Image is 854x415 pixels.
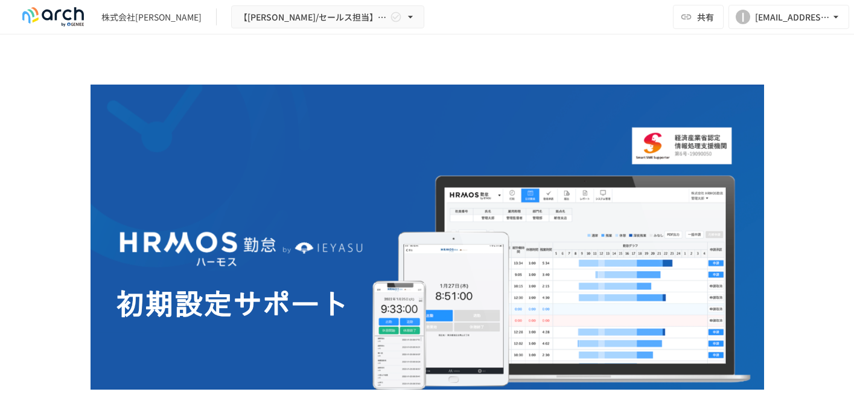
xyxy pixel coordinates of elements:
[239,10,387,25] span: 【[PERSON_NAME]/セールス担当】株式会社[PERSON_NAME]_初期設定サポート
[755,10,830,25] div: [EMAIL_ADDRESS][DOMAIN_NAME]
[697,10,714,24] span: 共有
[736,10,750,24] div: I
[101,11,202,24] div: 株式会社[PERSON_NAME]
[14,7,92,27] img: logo-default@2x-9cf2c760.svg
[728,5,849,29] button: I[EMAIL_ADDRESS][DOMAIN_NAME]
[673,5,724,29] button: 共有
[91,85,764,415] img: GdztLVQAPnGLORo409ZpmnRQckwtTrMz8aHIKJZF2AQ
[231,5,424,29] button: 【[PERSON_NAME]/セールス担当】株式会社[PERSON_NAME]_初期設定サポート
